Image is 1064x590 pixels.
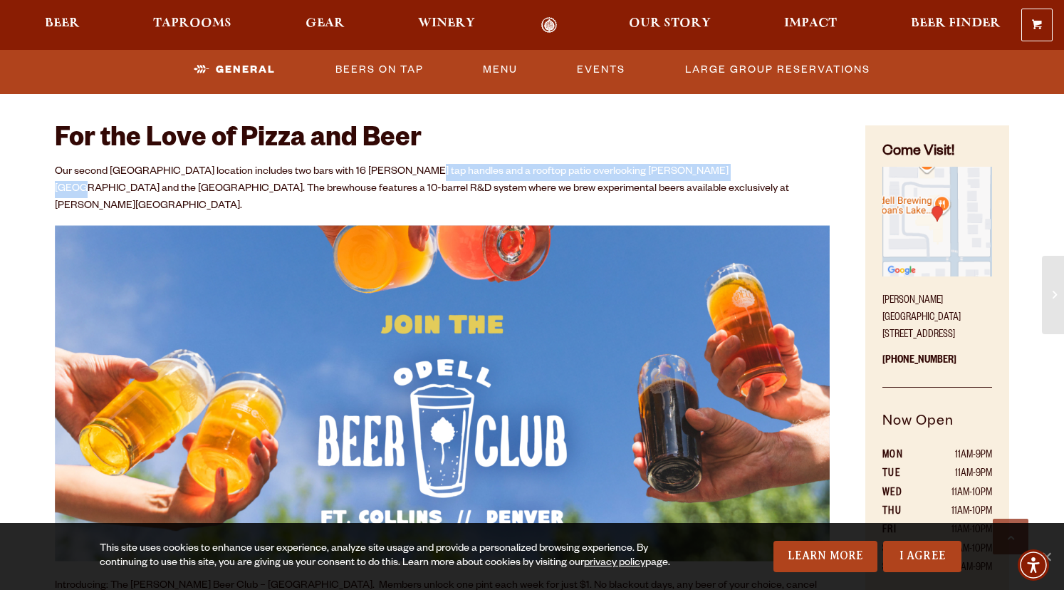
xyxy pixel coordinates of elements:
[620,17,720,33] a: Our Story
[882,485,920,503] th: WED
[773,541,878,572] a: Learn More
[45,18,80,29] span: Beer
[188,53,281,86] a: General
[330,53,429,86] a: Beers On Tap
[36,17,89,33] a: Beer
[882,503,920,522] th: THU
[1018,549,1049,581] div: Accessibility Menu
[296,17,354,33] a: Gear
[55,164,830,215] p: Our second [GEOGRAPHIC_DATA] location includes two bars with 16 [PERSON_NAME] tap handles and a r...
[523,17,576,33] a: Odell Home
[911,18,1001,29] span: Beer Finder
[882,167,992,285] a: Find on Google Maps (opens in a new window)
[679,53,876,86] a: Large Group Reservations
[584,558,645,569] a: privacy policy
[882,284,992,344] p: [PERSON_NAME][GEOGRAPHIC_DATA] [STREET_ADDRESS]
[477,53,523,86] a: Menu
[153,18,231,29] span: Taprooms
[882,167,992,276] img: Small thumbnail of location on map
[629,18,711,29] span: Our Story
[882,522,920,540] th: FRI
[882,447,920,465] th: MON
[882,411,992,447] h5: Now Open
[919,465,992,484] td: 11AM-9PM
[883,541,961,572] a: I Agree
[55,125,830,157] h2: For the Love of Pizza and Beer
[919,485,992,503] td: 11AM-10PM
[784,18,837,29] span: Impact
[882,465,920,484] th: TUE
[55,225,830,561] img: Odell Beer Club
[571,53,631,86] a: Events
[882,344,992,388] p: [PHONE_NUMBER]
[409,17,484,33] a: Winery
[418,18,475,29] span: Winery
[306,18,345,29] span: Gear
[882,143,992,163] h4: Come Visit!
[919,447,992,465] td: 11AM-9PM
[919,503,992,522] td: 11AM-10PM
[775,17,846,33] a: Impact
[902,17,1010,33] a: Beer Finder
[100,542,695,571] div: This site uses cookies to enhance user experience, analyze site usage and provide a personalized ...
[993,519,1028,554] a: Scroll to top
[144,17,241,33] a: Taprooms
[919,522,992,540] td: 11AM-10PM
